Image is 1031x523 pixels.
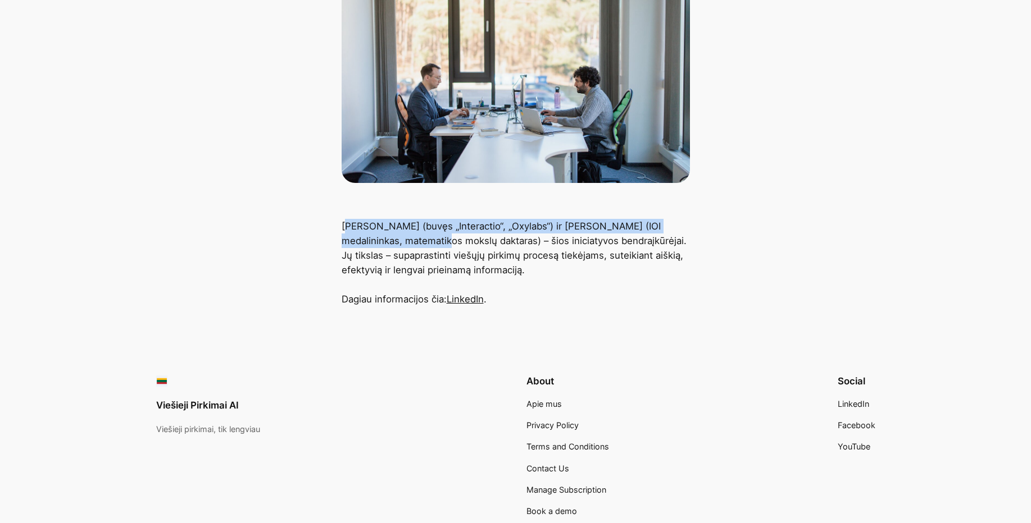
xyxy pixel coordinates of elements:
[838,420,875,430] span: Facebook
[838,375,875,387] h2: Social
[156,400,239,411] a: Viešieji Pirkimai AI
[526,484,606,496] a: Manage Subscription
[838,419,875,432] a: Facebook
[838,398,869,410] a: LinkedIn
[526,420,579,430] span: Privacy Policy
[156,423,260,435] p: Viešieji pirkimai, tik lengviau
[526,398,562,410] a: Apie mus
[526,419,579,432] a: Privacy Policy
[447,293,484,305] a: LinkedIn
[526,505,577,517] a: Book a demo
[838,441,870,453] a: YouTube
[526,398,609,518] nav: Footer navigation 4
[526,462,569,475] a: Contact Us
[526,464,569,473] span: Contact Us
[838,442,870,451] span: YouTube
[526,375,609,387] h2: About
[342,219,690,306] p: [PERSON_NAME] (buvęs „Interactio“, „Oxylabs“) ir [PERSON_NAME] (IOI medalininkas, matematikos mok...
[526,506,577,516] span: Book a demo
[838,399,869,409] span: LinkedIn
[526,485,606,494] span: Manage Subscription
[526,442,609,451] span: Terms and Conditions
[526,441,609,453] a: Terms and Conditions
[156,375,167,387] img: Viešieji pirkimai logo
[526,399,562,409] span: Apie mus
[838,398,875,453] nav: Footer navigation 3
